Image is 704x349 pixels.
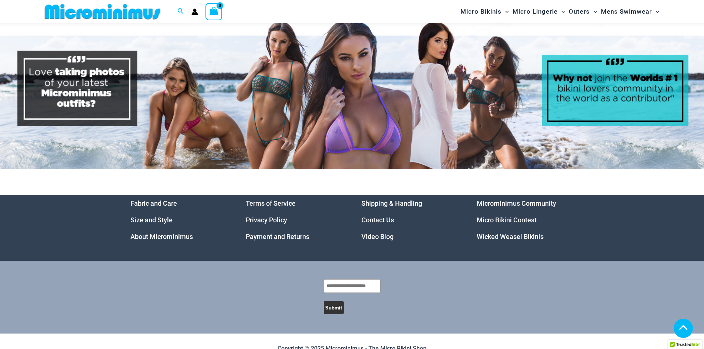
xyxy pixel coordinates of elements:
[130,195,228,245] aside: Footer Widget 1
[361,199,422,207] a: Shipping & Handling
[246,195,343,245] aside: Footer Widget 2
[361,233,394,240] a: Video Blog
[42,3,163,20] img: MM SHOP LOGO FLAT
[569,2,590,21] span: Outers
[458,1,663,22] nav: Site Navigation
[477,195,574,245] aside: Footer Widget 4
[130,233,193,240] a: About Microminimus
[361,195,459,245] nav: Menu
[477,199,556,207] a: Microminimus Community
[177,7,184,16] a: Search icon link
[477,195,574,245] nav: Menu
[477,233,544,240] a: Wicked Weasel Bikinis
[191,8,198,15] a: Account icon link
[246,233,309,240] a: Payment and Returns
[246,216,287,224] a: Privacy Policy
[599,2,661,21] a: Mens SwimwearMenu ToggleMenu Toggle
[246,195,343,245] nav: Menu
[324,301,344,314] button: Submit
[130,195,228,245] nav: Menu
[246,199,296,207] a: Terms of Service
[477,216,537,224] a: Micro Bikini Contest
[459,2,511,21] a: Micro BikinisMenu ToggleMenu Toggle
[558,2,565,21] span: Menu Toggle
[511,2,567,21] a: Micro LingerieMenu ToggleMenu Toggle
[361,216,394,224] a: Contact Us
[513,2,558,21] span: Micro Lingerie
[205,3,222,20] a: View Shopping Cart, empty
[567,2,599,21] a: OutersMenu ToggleMenu Toggle
[130,199,177,207] a: Fabric and Care
[590,2,597,21] span: Menu Toggle
[130,216,173,224] a: Size and Style
[460,2,501,21] span: Micro Bikinis
[601,2,652,21] span: Mens Swimwear
[652,2,659,21] span: Menu Toggle
[361,195,459,245] aside: Footer Widget 3
[501,2,509,21] span: Menu Toggle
